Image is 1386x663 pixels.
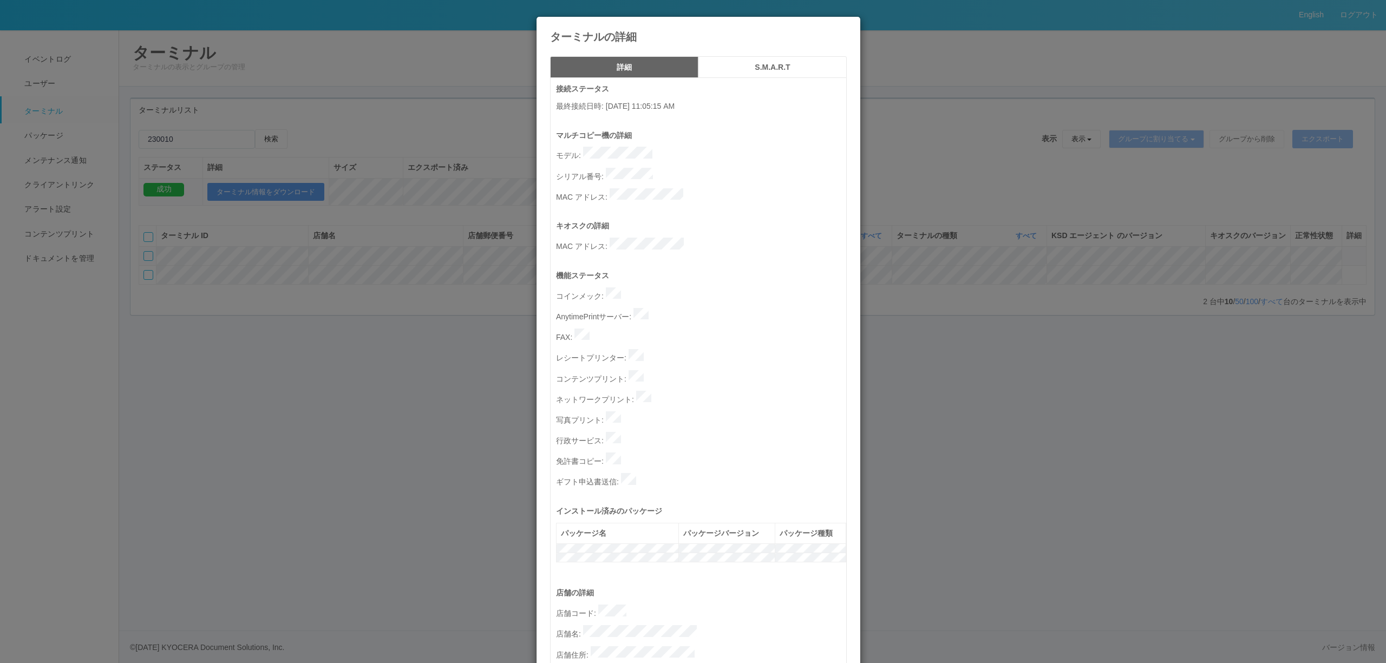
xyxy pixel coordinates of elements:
[556,270,846,281] p: 機能ステータス
[550,56,698,78] button: 詳細
[556,506,846,517] p: インストール済みのパッケージ
[556,473,846,488] p: ギフト申込書送信 :
[556,168,846,183] p: シリアル番号 :
[556,411,846,426] p: 写真プリント :
[556,83,846,95] p: 接続ステータス
[556,238,846,253] p: MAC アドレス :
[556,452,846,468] p: 免許書コピー :
[780,528,841,539] div: パッケージ種類
[556,587,846,599] p: 店舗の詳細
[683,528,770,539] div: パッケージバージョン
[556,329,846,344] p: FAX :
[556,308,846,323] p: AnytimePrintサーバー :
[556,287,846,303] p: コインメック :
[561,528,674,539] div: パッケージ名
[554,63,695,71] h5: 詳細
[556,646,846,661] p: 店舗住所 :
[556,432,846,447] p: 行政サービス :
[556,188,846,204] p: MAC アドレス :
[556,101,846,112] p: 最終接続日時 : [DATE] 11:05:15 AM
[702,63,843,71] h5: S.M.A.R.T
[556,391,846,406] p: ネットワークプリント :
[550,31,847,43] h4: ターミナルの詳細
[556,220,846,232] p: キオスクの詳細
[698,56,847,78] button: S.M.A.R.T
[556,130,846,141] p: マルチコピー機の詳細
[556,349,846,364] p: レシートプリンター :
[556,625,846,640] p: 店舗名 :
[556,147,846,162] p: モデル :
[556,605,846,620] p: 店舗コード :
[556,370,846,385] p: コンテンツプリント :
